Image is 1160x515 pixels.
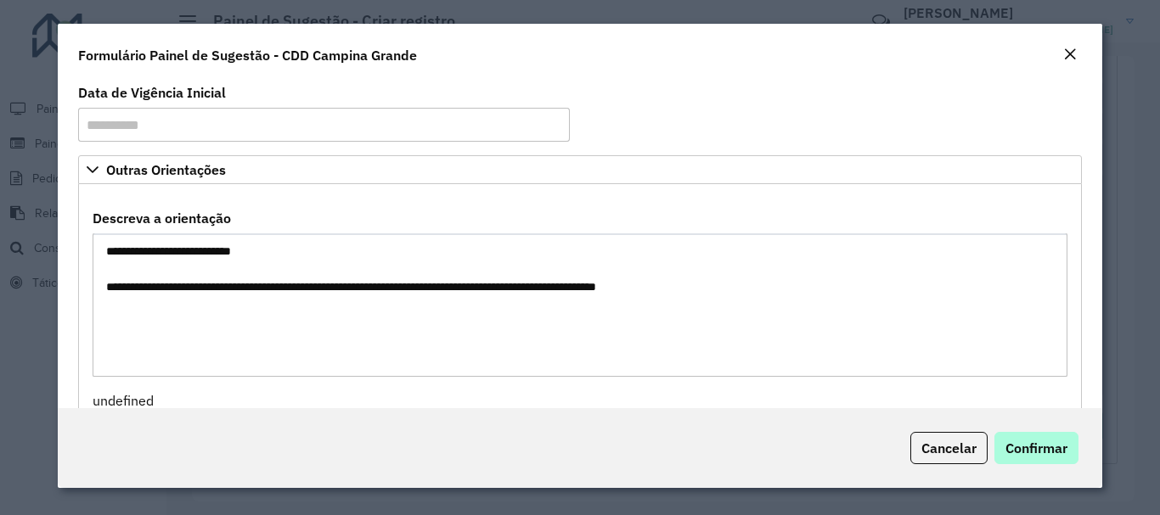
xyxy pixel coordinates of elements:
em: Fechar [1063,48,1077,61]
a: Outras Orientações [78,155,1081,184]
label: Descreva a orientação [93,208,231,228]
span: Confirmar [1005,439,1067,456]
label: Data de Vigência Inicial [78,82,226,103]
button: Close [1058,44,1082,66]
button: Cancelar [910,432,988,464]
button: Confirmar [994,432,1078,464]
span: Outras Orientações [106,163,226,176]
div: Outras Orientações [78,184,1081,419]
span: Cancelar [921,439,977,456]
h4: Formulário Painel de Sugestão - CDD Campina Grande [78,45,417,65]
span: undefined [93,392,154,409]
